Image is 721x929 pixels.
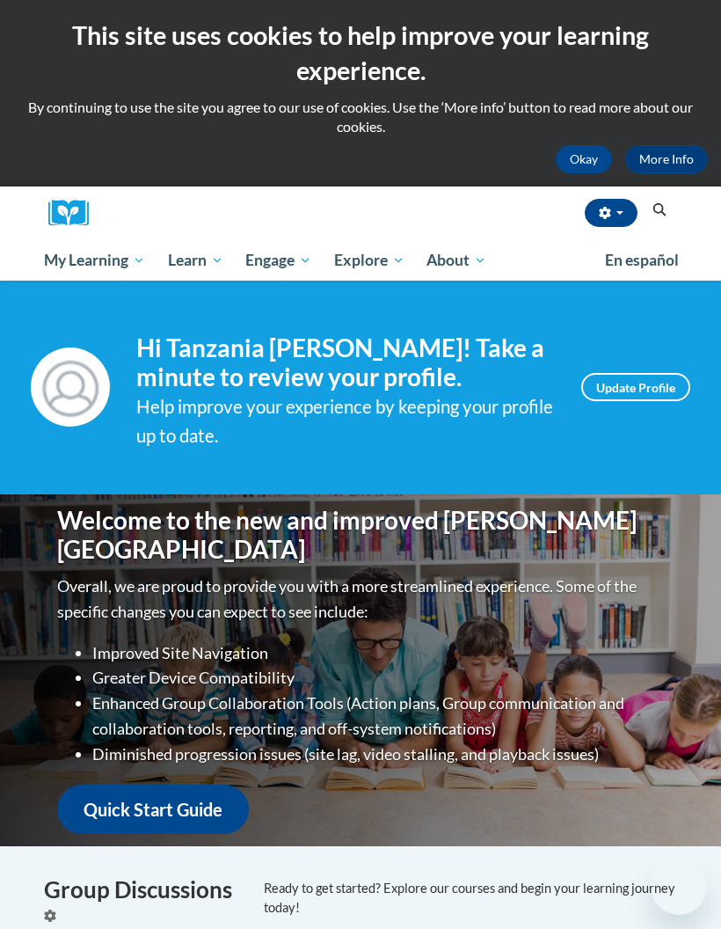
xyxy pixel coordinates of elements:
[605,251,679,269] span: En español
[136,333,555,392] h4: Hi Tanzania [PERSON_NAME]! Take a minute to review your profile.
[44,873,237,907] h4: Group Discussions
[323,240,416,281] a: Explore
[157,240,235,281] a: Learn
[556,145,612,173] button: Okay
[92,742,664,767] li: Diminished progression issues (site lag, video stalling, and playback issues)
[57,785,249,835] a: Quick Start Guide
[31,347,110,427] img: Profile Image
[594,242,690,279] a: En español
[31,240,690,281] div: Main menu
[48,200,101,227] a: Cox Campus
[92,665,664,691] li: Greater Device Compatibility
[334,250,404,271] span: Explore
[581,373,690,401] a: Update Profile
[33,240,157,281] a: My Learning
[57,574,664,625] p: Overall, we are proud to provide you with a more streamlined experience. Some of the specific cha...
[44,250,145,271] span: My Learning
[92,691,664,742] li: Enhanced Group Collaboration Tools (Action plans, Group communication and collaboration tools, re...
[426,250,486,271] span: About
[57,506,664,565] h1: Welcome to the new and improved [PERSON_NAME][GEOGRAPHIC_DATA]
[136,392,555,450] div: Help improve your experience by keeping your profile up to date.
[585,199,637,227] button: Account Settings
[92,640,664,666] li: Improved Site Navigation
[234,240,323,281] a: Engage
[651,859,707,915] iframe: Button to launch messaging window
[13,98,708,136] p: By continuing to use the site you agree to our use of cookies. Use the ‘More info’ button to read...
[13,18,708,89] h2: This site uses cookies to help improve your learning experience.
[646,200,673,221] button: Search
[245,250,311,271] span: Engage
[48,200,101,227] img: Logo brand
[416,240,499,281] a: About
[168,250,223,271] span: Learn
[625,145,708,173] a: More Info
